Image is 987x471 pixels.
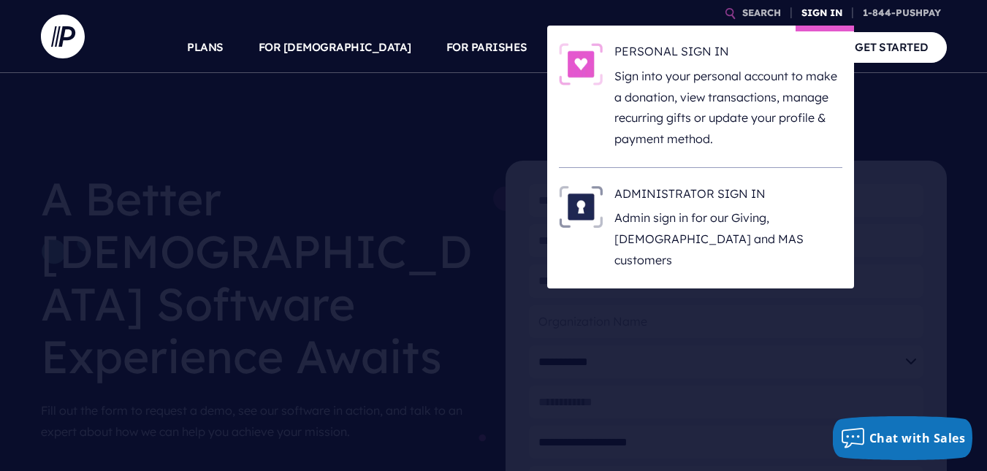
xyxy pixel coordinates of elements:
[614,207,842,270] p: Admin sign in for our Giving, [DEMOGRAPHIC_DATA] and MAS customers
[833,416,973,460] button: Chat with Sales
[869,430,966,446] span: Chat with Sales
[563,22,628,73] a: SOLUTIONS
[837,32,947,62] a: GET STARTED
[614,43,842,65] h6: PERSONAL SIGN IN
[662,22,713,73] a: EXPLORE
[559,43,603,85] img: PERSONAL SIGN IN - Illustration
[559,185,842,271] a: ADMINISTRATOR SIGN IN - Illustration ADMINISTRATOR SIGN IN Admin sign in for our Giving, [DEMOGRA...
[559,43,842,150] a: PERSONAL SIGN IN - Illustration PERSONAL SIGN IN Sign into your personal account to make a donati...
[614,66,842,150] p: Sign into your personal account to make a donation, view transactions, manage recurring gifts or ...
[259,22,411,73] a: FOR [DEMOGRAPHIC_DATA]
[187,22,224,73] a: PLANS
[446,22,527,73] a: FOR PARISHES
[559,185,603,228] img: ADMINISTRATOR SIGN IN - Illustration
[748,22,802,73] a: COMPANY
[614,185,842,207] h6: ADMINISTRATOR SIGN IN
